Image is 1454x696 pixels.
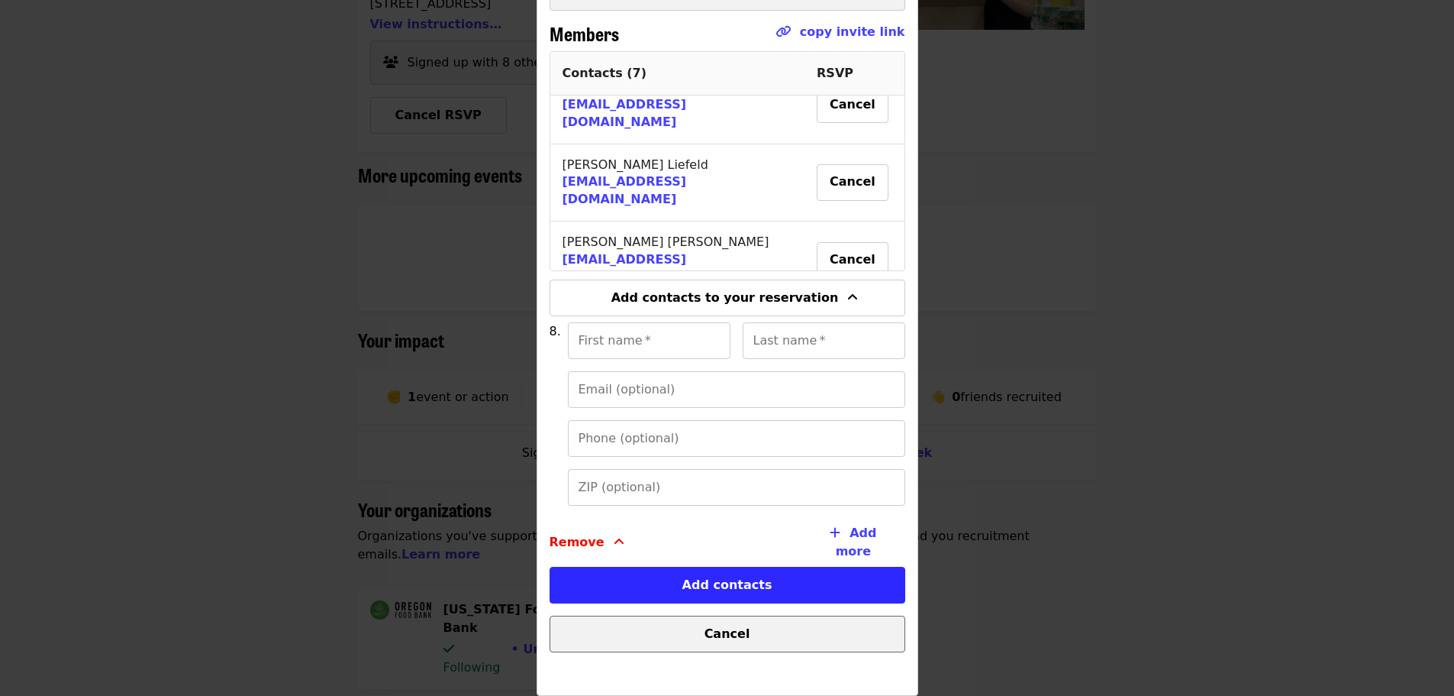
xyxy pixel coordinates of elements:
[847,290,858,305] i: angle-up icon
[568,420,905,457] input: Phone (optional)
[568,371,905,408] input: Email (optional)
[550,324,561,338] span: 8.
[563,174,687,206] a: [EMAIL_ADDRESS][DOMAIN_NAME]
[550,20,619,47] span: Members
[550,144,805,222] td: [PERSON_NAME] Liefeld
[817,86,888,123] button: Cancel
[550,567,905,604] button: Add contacts
[550,66,805,144] td: [PERSON_NAME] [PERSON_NAME]
[550,52,805,95] th: Contacts ( 7 )
[775,24,791,39] i: link icon
[568,469,905,506] input: ZIP (optional)
[775,23,905,51] span: Click to copy link!
[786,518,904,567] button: Add more
[563,97,687,129] a: [EMAIL_ADDRESS][DOMAIN_NAME]
[550,533,604,552] span: Remove
[817,242,888,279] button: Cancel
[611,290,839,305] span: Add contacts to your reservation
[800,24,905,39] a: copy invite link
[550,280,905,316] button: Add contacts to your reservation
[836,526,877,558] span: Add more
[614,535,624,549] i: angle-up icon
[743,322,905,359] input: Last name
[568,322,730,359] input: First name
[830,526,840,540] i: plus icon
[550,518,624,567] button: Remove
[550,222,805,299] td: [PERSON_NAME] [PERSON_NAME]
[804,52,904,95] th: RSVP
[817,164,888,201] button: Cancel
[550,616,905,652] button: Cancel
